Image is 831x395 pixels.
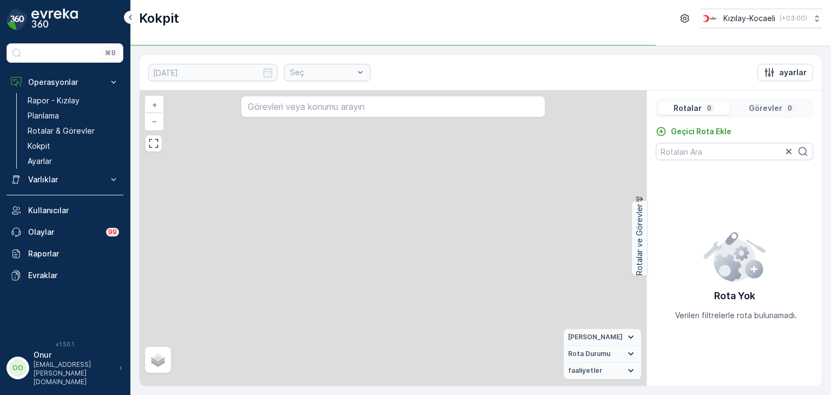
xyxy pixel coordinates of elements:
[6,341,123,347] span: v 1.50.1
[146,113,162,129] a: Uzaklaştır
[780,14,807,23] p: ( +03:00 )
[779,67,807,78] p: ayarlar
[564,329,641,346] summary: [PERSON_NAME]
[148,64,278,81] input: dd/mm/yyyy
[28,156,52,167] p: Ayarlar
[787,104,793,113] p: 0
[6,9,28,30] img: logo
[105,49,116,57] p: ⌘B
[634,204,645,275] p: Rotalar ve Görevler
[28,77,102,88] p: Operasyonlar
[28,270,119,281] p: Evraklar
[23,139,123,154] a: Kokpit
[656,126,731,137] a: Geçici Rota Ekle
[564,346,641,363] summary: Rota Durumu
[675,310,797,321] p: Verilen filtrelerle rota bulunamadı.
[568,350,610,358] span: Rota Durumu
[34,360,114,386] p: [EMAIL_ADDRESS][PERSON_NAME][DOMAIN_NAME]
[568,366,602,375] span: faaliyetler
[6,221,123,243] a: Olaylar99
[31,9,78,30] img: logo_dark-DEwI_e13.png
[671,126,731,137] p: Geçici Rota Ekle
[23,108,123,123] a: Planlama
[700,12,719,24] img: k%C4%B1z%C4%B1lay_0jL9uU1.png
[6,169,123,190] button: Varlıklar
[568,333,623,341] span: [PERSON_NAME]
[146,97,162,113] a: Yakınlaştır
[23,154,123,169] a: Ayarlar
[674,103,702,114] p: Rotalar
[6,265,123,286] a: Evraklar
[714,288,755,304] p: Rota Yok
[749,103,782,114] p: Görevler
[28,248,119,259] p: Raporlar
[28,95,80,106] p: Rapor - Kızılay
[700,9,822,28] button: Kızılay-Kocaeli(+03:00)
[6,200,123,221] a: Kullanıcılar
[152,100,157,109] span: +
[28,174,102,185] p: Varlıklar
[757,64,813,81] button: ayarlar
[564,363,641,379] summary: faaliyetler
[139,10,179,27] p: Kokpit
[28,227,100,238] p: Olaylar
[28,110,59,121] p: Planlama
[703,230,766,282] img: config error
[34,350,114,360] p: Onur
[146,348,170,372] a: Layers
[241,96,545,117] input: Görevleri veya konumu arayın
[6,71,123,93] button: Operasyonlar
[6,350,123,386] button: OOOnur[EMAIL_ADDRESS][PERSON_NAME][DOMAIN_NAME]
[28,205,119,216] p: Kullanıcılar
[706,104,713,113] p: 0
[9,359,27,377] div: OO
[656,143,813,160] input: Rotaları Ara
[108,228,117,236] p: 99
[723,13,775,24] p: Kızılay-Kocaeli
[23,93,123,108] a: Rapor - Kızılay
[28,126,95,136] p: Rotalar & Görevler
[28,141,50,152] p: Kokpit
[6,243,123,265] a: Raporlar
[23,123,123,139] a: Rotalar & Görevler
[152,116,157,126] span: −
